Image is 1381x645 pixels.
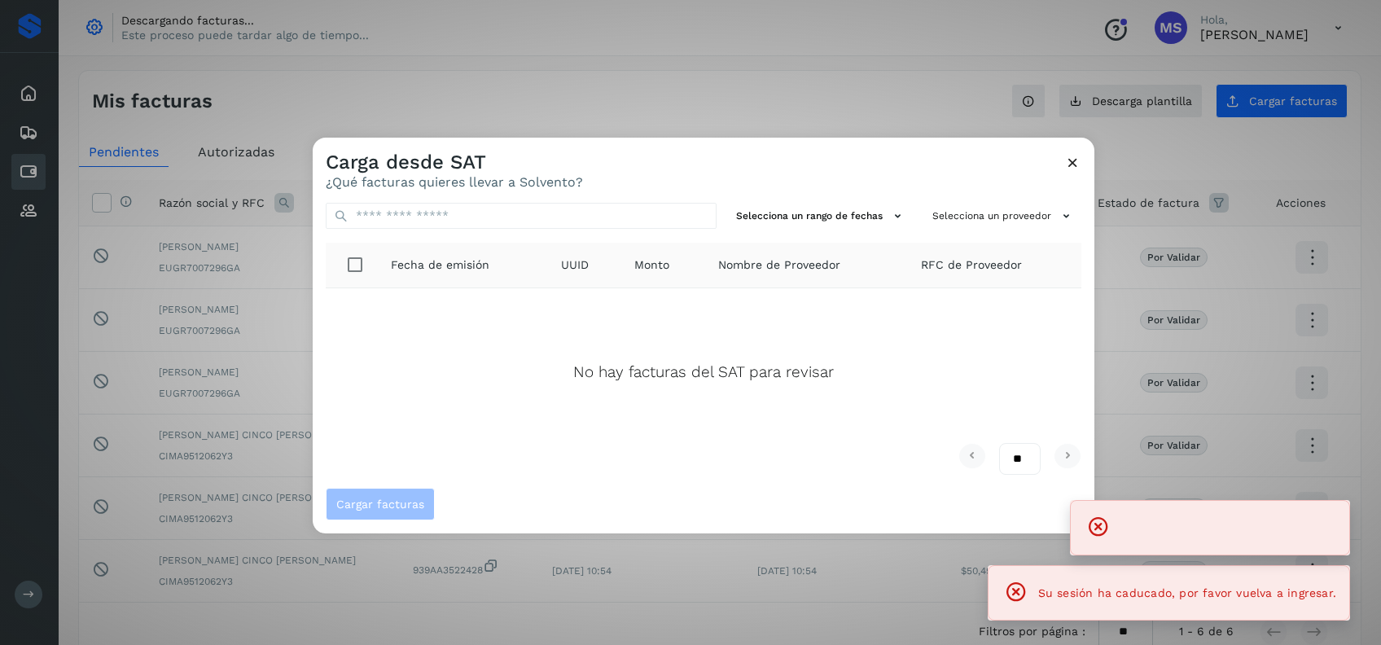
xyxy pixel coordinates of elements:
[391,257,489,274] span: Fecha de emisión
[634,257,669,274] span: Monto
[326,174,583,190] p: ¿Qué facturas quieres llevar a Solvento?
[561,257,589,274] span: UUID
[926,203,1081,230] button: Selecciona un proveedor
[1038,586,1336,599] span: Su sesión ha caducado, por favor vuelva a ingresar.
[921,257,1022,274] span: RFC de Proveedor
[573,363,834,382] p: No hay facturas del SAT para revisar
[730,203,913,230] button: Selecciona un rango de fechas
[326,488,435,520] button: Cargar facturas
[326,151,583,174] h3: Carga desde SAT
[336,498,424,510] span: Cargar facturas
[718,257,840,274] span: Nombre de Proveedor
